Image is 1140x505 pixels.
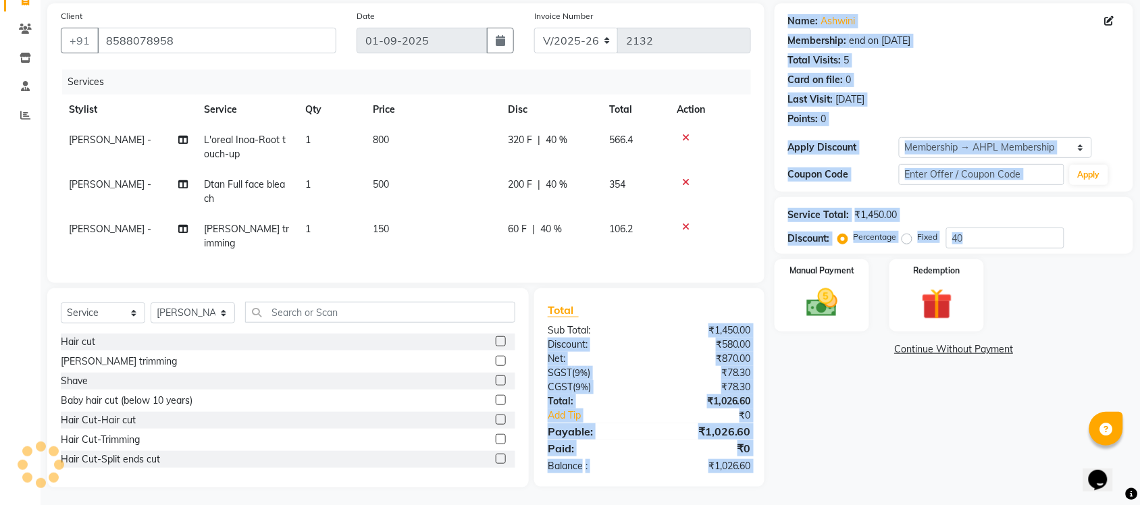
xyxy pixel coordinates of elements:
label: Client [61,10,82,22]
img: _cash.svg [797,285,848,321]
div: ₹1,026.60 [649,423,761,440]
th: Qty [297,95,365,125]
div: Net: [538,352,650,366]
th: Service [196,95,297,125]
th: Action [669,95,751,125]
label: Manual Payment [789,265,854,277]
div: ₹1,450.00 [855,208,898,222]
div: Points: [788,112,819,126]
span: 40 % [546,178,567,192]
span: 40 % [540,222,562,236]
div: ₹870.00 [649,352,761,366]
div: ₹78.30 [649,380,761,394]
span: 150 [373,223,389,235]
span: 500 [373,178,389,190]
span: [PERSON_NAME] trimming [204,223,289,249]
span: | [532,222,535,236]
div: 0 [821,112,827,126]
label: Redemption [914,265,960,277]
span: | [538,133,540,147]
a: Add Tip [538,408,668,423]
div: Apply Discount [788,140,899,155]
span: 200 F [508,178,532,192]
th: Price [365,95,500,125]
span: SGST [548,367,572,379]
div: Payable: [538,423,650,440]
div: Total: [538,394,650,408]
div: Balance : [538,459,650,473]
div: ( ) [538,380,650,394]
img: _gift.svg [912,285,962,323]
div: Discount: [788,232,830,246]
a: Ashwini [821,14,856,28]
span: [PERSON_NAME] - [69,178,151,190]
label: Fixed [918,231,938,243]
input: Enter Offer / Coupon Code [899,164,1064,185]
div: Shave [61,374,88,388]
div: Membership: [788,34,847,48]
span: 1 [305,134,311,146]
th: Total [601,95,669,125]
span: 60 F [508,222,527,236]
label: Invoice Number [534,10,593,22]
div: 0 [846,73,852,87]
div: Sub Total: [538,323,650,338]
span: Dtan Full face bleach [204,178,285,205]
div: Hair Cut-Trimming [61,433,140,447]
div: Services [62,70,761,95]
div: Last Visit: [788,92,833,107]
label: Percentage [854,231,897,243]
iframe: chat widget [1083,451,1126,491]
div: end on [DATE] [850,34,911,48]
div: ₹78.30 [649,366,761,380]
div: 5 [844,53,850,68]
span: 354 [609,178,625,190]
span: 9% [575,381,588,392]
div: Baby hair cut (below 10 years) [61,394,192,408]
input: Search by Name/Mobile/Email/Code [97,28,336,53]
span: 1 [305,223,311,235]
span: | [538,178,540,192]
th: Disc [500,95,601,125]
a: Continue Without Payment [777,342,1131,356]
div: Total Visits: [788,53,841,68]
div: Name: [788,14,819,28]
div: ( ) [538,366,650,380]
div: ₹580.00 [649,338,761,352]
div: Hair Cut-Split ends cut [61,452,160,467]
span: 9% [575,367,588,378]
div: ₹1,026.60 [649,394,761,408]
th: Stylist [61,95,196,125]
span: 40 % [546,133,567,147]
span: 320 F [508,133,532,147]
span: L'oreal Inoa-Root touch-up [204,134,286,160]
div: Paid: [538,440,650,456]
span: 566.4 [609,134,633,146]
div: Card on file: [788,73,844,87]
div: Discount: [538,338,650,352]
label: Date [357,10,375,22]
span: [PERSON_NAME] - [69,134,151,146]
span: 800 [373,134,389,146]
div: ₹0 [649,440,761,456]
div: Hair cut [61,335,95,349]
span: CGST [548,381,573,393]
button: +91 [61,28,99,53]
div: [PERSON_NAME] trimming [61,354,177,369]
div: ₹0 [668,408,761,423]
span: 1 [305,178,311,190]
div: Hair Cut-Hair cut [61,413,136,427]
div: Coupon Code [788,167,899,182]
span: 106.2 [609,223,633,235]
span: [PERSON_NAME] - [69,223,151,235]
div: [DATE] [836,92,865,107]
input: Search or Scan [245,302,515,323]
div: ₹1,026.60 [649,459,761,473]
span: Total [548,303,579,317]
div: Service Total: [788,208,850,222]
button: Apply [1070,165,1108,185]
div: ₹1,450.00 [649,323,761,338]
